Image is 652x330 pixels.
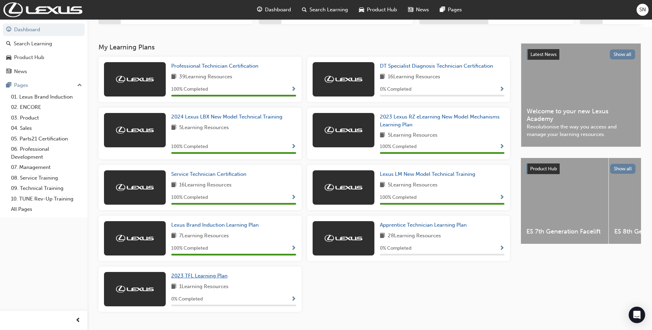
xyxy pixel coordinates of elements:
a: 08. Service Training [8,173,85,183]
a: car-iconProduct Hub [353,3,403,17]
img: Trak [116,184,154,191]
a: 04. Sales [8,123,85,134]
span: 2023 TFL Learning Plan [171,273,228,279]
button: Show Progress [499,85,504,94]
button: Show Progress [291,244,296,253]
span: Show Progress [499,195,504,201]
h3: My Learning Plans [98,43,510,51]
img: Trak [116,127,154,134]
div: Pages [14,81,28,89]
a: 05. Parts21 Certification [8,134,85,144]
span: 28 Learning Resources [388,232,441,240]
button: Show all [610,49,636,59]
img: Trak [325,235,362,242]
span: 2024 Lexus LBX New Model Technical Training [171,114,282,120]
img: Trak [325,76,362,83]
a: search-iconSearch Learning [296,3,353,17]
span: book-icon [171,232,176,240]
button: Show Progress [291,295,296,304]
img: Trak [325,184,362,191]
button: Pages [3,79,85,92]
button: SN [637,4,649,16]
img: Trak [116,235,154,242]
span: 1 Learning Resources [179,283,229,291]
a: 06. Professional Development [8,144,85,162]
span: book-icon [380,232,385,240]
span: 5 Learning Resources [179,124,229,132]
a: Product Hub [3,51,85,64]
a: ES 7th Generation Facelift [521,158,608,244]
span: SN [639,6,646,14]
span: 2023 Lexus RZ eLearning New Model Mechanisms Learning Plan [380,114,500,128]
span: Lexus LM New Model Technical Training [380,171,475,177]
span: car-icon [6,55,11,61]
span: up-icon [77,81,82,90]
a: pages-iconPages [434,3,467,17]
span: Show Progress [291,144,296,150]
a: 2023 TFL Learning Plan [171,272,230,280]
span: Show Progress [499,87,504,93]
button: DashboardSearch LearningProduct HubNews [3,22,85,79]
span: Pages [448,6,462,14]
span: Search Learning [310,6,348,14]
span: book-icon [380,73,385,81]
span: 16 Learning Resources [179,181,232,190]
span: book-icon [171,283,176,291]
span: Show Progress [291,246,296,252]
button: Show Progress [499,244,504,253]
a: Lexus Brand Induction Learning Plan [171,221,261,229]
a: 03. Product [8,113,85,123]
a: 2023 Lexus RZ eLearning New Model Mechanisms Learning Plan [380,113,505,128]
span: 100 % Completed [171,86,208,93]
span: Apprentice Technician Learning Plan [380,222,467,228]
img: Trak [325,127,362,134]
button: Show Progress [499,193,504,202]
a: Product HubShow all [526,163,636,174]
span: 0 % Completed [380,244,411,252]
span: car-icon [359,5,364,14]
span: ES 7th Generation Facelift [526,228,603,236]
img: Trak [116,286,154,293]
a: 10. TUNE Rev-Up Training [8,194,85,204]
a: news-iconNews [403,3,434,17]
img: Trak [116,76,154,83]
span: Professional Technician Certification [171,63,258,69]
span: book-icon [380,131,385,140]
div: News [14,68,27,76]
span: book-icon [171,73,176,81]
button: Show Progress [291,143,296,151]
span: 5 Learning Resources [388,131,438,140]
span: search-icon [6,41,11,47]
a: Professional Technician Certification [171,62,261,70]
span: news-icon [6,69,11,75]
span: 0 % Completed [380,86,411,93]
span: 100 % Completed [171,143,208,151]
span: Show Progress [291,296,296,303]
button: Show Progress [291,193,296,202]
span: guage-icon [6,27,11,33]
span: Service Technician Certification [171,171,246,177]
span: prev-icon [75,316,81,325]
span: 100 % Completed [380,143,417,151]
a: DT Specialist Diagnosis Technician Certification [380,62,496,70]
span: pages-icon [440,5,445,14]
a: 2024 Lexus LBX New Model Technical Training [171,113,285,121]
a: 01. Lexus Brand Induction [8,92,85,102]
a: 07. Management [8,162,85,173]
span: Dashboard [265,6,291,14]
span: book-icon [380,181,385,190]
a: Apprentice Technician Learning Plan [380,221,469,229]
span: 7 Learning Resources [179,232,229,240]
button: Show Progress [291,85,296,94]
span: Show Progress [291,195,296,201]
span: news-icon [408,5,413,14]
span: book-icon [171,181,176,190]
div: Open Intercom Messenger [629,307,645,323]
a: Search Learning [3,37,85,50]
span: 39 Learning Resources [179,73,232,81]
span: Latest News [531,52,557,57]
span: DT Specialist Diagnosis Technician Certification [380,63,493,69]
div: Product Hub [14,54,44,61]
span: book-icon [171,124,176,132]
